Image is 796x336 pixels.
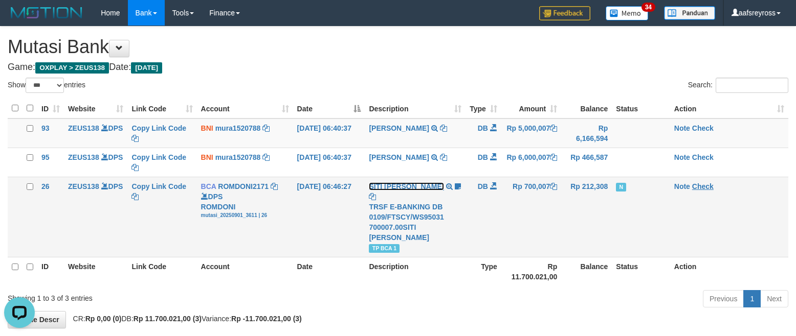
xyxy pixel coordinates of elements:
[262,153,270,161] a: Copy mura1520788 to clipboard
[703,290,744,307] a: Previous
[127,99,196,118] th: Link Code: activate to sort column ascending
[369,193,376,201] a: Copy SITI NURLITA SAPIT to clipboard
[612,257,670,286] th: Status
[674,124,690,132] a: Note
[670,99,788,118] th: Action: activate to sort column ascending
[539,6,590,20] img: Feedback.jpg
[85,315,122,323] strong: Rp 0,00 (0)
[550,182,557,190] a: Copy Rp 700,007 to clipboard
[4,4,35,35] button: Open LiveChat chat widget
[262,124,270,132] a: Copy mura1520788 to clipboard
[64,177,127,257] td: DPS
[466,257,501,286] th: Type
[478,153,488,161] span: DB
[68,153,99,161] a: ZEUS138
[293,177,365,257] td: [DATE] 06:46:27
[365,99,465,118] th: Description: activate to sort column ascending
[231,315,302,323] strong: Rp -11.700.021,00 (3)
[201,182,216,190] span: BCA
[561,257,612,286] th: Balance
[68,124,99,132] a: ZEUS138
[561,99,612,118] th: Balance
[37,99,64,118] th: ID: activate to sort column ascending
[64,99,127,118] th: Website: activate to sort column ascending
[41,182,50,190] span: 26
[501,257,561,286] th: Rp 11.700.021,00
[369,244,400,253] span: TP BCA 1
[131,124,186,142] a: Copy Link Code
[561,148,612,177] td: Rp 466,587
[64,118,127,148] td: DPS
[561,177,612,257] td: Rp 212,308
[501,99,561,118] th: Amount: activate to sort column ascending
[131,153,186,172] a: Copy Link Code
[201,153,213,161] span: BNI
[215,124,261,132] a: mura1520788
[466,99,501,118] th: Type: activate to sort column ascending
[201,191,289,219] div: DPS ROMDONI
[550,153,557,161] a: Copy Rp 6,000,007 to clipboard
[369,182,444,190] a: SITI [PERSON_NAME]
[440,124,447,132] a: Copy SITI MULYANI to clipboard
[369,202,461,243] div: TRSF E-BANKING DB 0109/FTSCY/WS95031 700007.00SITI [PERSON_NAME]
[8,37,788,57] h1: Mutasi Bank
[26,78,64,93] select: Showentries
[131,182,186,201] a: Copy Link Code
[369,124,429,132] a: [PERSON_NAME]
[550,124,557,132] a: Copy Rp 5,000,007 to clipboard
[743,290,761,307] a: 1
[41,153,50,161] span: 95
[369,153,429,161] a: [PERSON_NAME]
[201,212,289,219] div: mutasi_20250901_3611 | 26
[478,182,488,190] span: DB
[692,153,714,161] a: Check
[68,182,99,190] a: ZEUS138
[692,124,714,132] a: Check
[201,124,213,132] span: BNI
[692,182,714,190] a: Check
[612,99,670,118] th: Status
[664,6,715,20] img: panduan.png
[271,182,278,190] a: Copy ROMDONI2171 to clipboard
[716,78,788,93] input: Search:
[35,62,109,74] span: OXPLAY > ZEUS138
[670,257,788,286] th: Action
[501,148,561,177] td: Rp 6,000,007
[561,118,612,148] td: Rp 6,166,594
[8,5,85,20] img: MOTION_logo.png
[606,6,649,20] img: Button%20Memo.svg
[8,78,85,93] label: Show entries
[365,257,465,286] th: Description
[197,257,293,286] th: Account
[197,99,293,118] th: Account: activate to sort column ascending
[688,78,788,93] label: Search:
[131,62,162,74] span: [DATE]
[293,118,365,148] td: [DATE] 06:40:37
[674,153,690,161] a: Note
[293,99,365,118] th: Date: activate to sort column descending
[134,315,202,323] strong: Rp 11.700.021,00 (3)
[41,124,50,132] span: 93
[674,182,690,190] a: Note
[293,257,365,286] th: Date
[127,257,196,286] th: Link Code
[760,290,788,307] a: Next
[68,315,302,323] span: CR: DB: Variance:
[8,289,324,303] div: Showing 1 to 3 of 3 entries
[64,148,127,177] td: DPS
[215,153,261,161] a: mura1520788
[501,118,561,148] td: Rp 5,000,007
[64,257,127,286] th: Website
[501,177,561,257] td: Rp 700,007
[37,257,64,286] th: ID
[8,62,788,73] h4: Game: Date:
[440,153,447,161] a: Copy SITI MULYANI to clipboard
[478,124,488,132] span: DB
[218,182,269,190] a: ROMDONI2171
[616,183,626,191] span: Has Note
[293,148,365,177] td: [DATE] 06:40:37
[642,3,655,12] span: 34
